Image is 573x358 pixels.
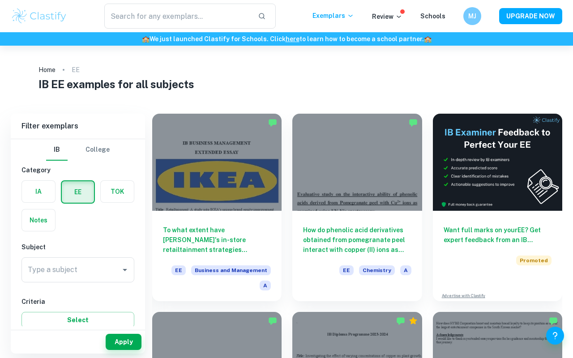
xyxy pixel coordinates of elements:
[444,225,552,245] h6: Want full marks on your EE ? Get expert feedback from an IB examiner!
[359,265,395,275] span: Chemistry
[191,265,271,275] span: Business and Management
[104,4,251,29] input: Search for any exemplars...
[409,118,418,127] img: Marked
[442,293,485,299] a: Advertise with Clastify
[260,281,271,290] span: A
[433,114,562,301] a: Want full marks on yourEE? Get expert feedback from an IB examiner!PromotedAdvertise with Clastify
[21,242,134,252] h6: Subject
[2,34,571,44] h6: We just launched Clastify for Schools. Click to learn how to become a school partner.
[142,35,150,43] span: 🏫
[372,12,402,21] p: Review
[499,8,562,24] button: UPGRADE NOW
[268,118,277,127] img: Marked
[516,256,552,265] span: Promoted
[549,316,558,325] img: Marked
[171,265,186,275] span: EE
[420,13,445,20] a: Schools
[38,76,535,92] h1: IB EE examples for all subjects
[86,139,110,161] button: College
[163,225,271,255] h6: To what extent have [PERSON_NAME]'s in-store retailtainment strategies contributed to enhancing b...
[312,11,354,21] p: Exemplars
[38,64,56,76] a: Home
[72,65,80,75] p: EE
[339,265,354,275] span: EE
[22,209,55,231] button: Notes
[433,114,562,211] img: Thumbnail
[409,316,418,325] div: Premium
[46,139,110,161] div: Filter type choice
[546,327,564,345] button: Help and Feedback
[286,35,299,43] a: here
[62,181,94,203] button: EE
[400,265,411,275] span: A
[152,114,282,301] a: To what extent have [PERSON_NAME]'s in-store retailtainment strategies contributed to enhancing b...
[292,114,422,301] a: How do phenolic acid derivatives obtained from pomegranate peel interact with copper (II) ions as...
[46,139,68,161] button: IB
[119,264,131,276] button: Open
[21,312,134,328] button: Select
[106,334,141,350] button: Apply
[463,7,481,25] button: MJ
[11,7,68,25] img: Clastify logo
[303,225,411,255] h6: How do phenolic acid derivatives obtained from pomegranate peel interact with copper (II) ions as...
[396,316,405,325] img: Marked
[21,297,134,307] h6: Criteria
[424,35,432,43] span: 🏫
[268,316,277,325] img: Marked
[22,181,55,202] button: IA
[101,181,134,202] button: TOK
[21,165,134,175] h6: Category
[11,114,145,139] h6: Filter exemplars
[467,11,478,21] h6: MJ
